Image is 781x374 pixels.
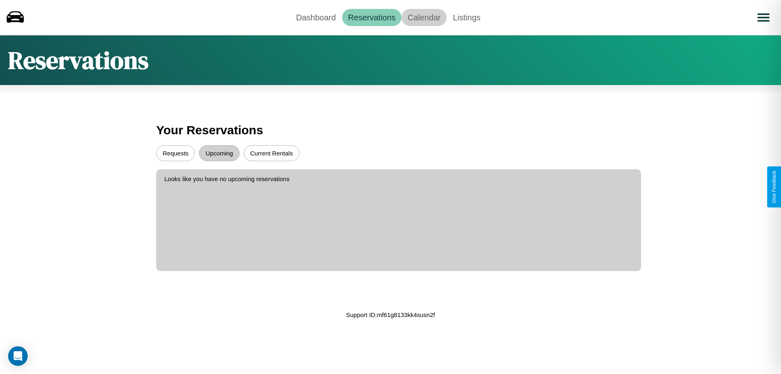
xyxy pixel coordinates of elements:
[752,6,775,29] button: Open menu
[199,145,240,161] button: Upcoming
[8,346,28,366] div: Open Intercom Messenger
[164,173,633,184] p: Looks like you have no upcoming reservations
[290,9,342,26] a: Dashboard
[342,9,402,26] a: Reservations
[401,9,447,26] a: Calendar
[156,119,625,141] h3: Your Reservations
[771,171,777,203] div: Give Feedback
[156,145,195,161] button: Requests
[244,145,299,161] button: Current Rentals
[346,309,435,320] p: Support ID: mf61g8133kk4susn2f
[8,44,148,77] h1: Reservations
[447,9,486,26] a: Listings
